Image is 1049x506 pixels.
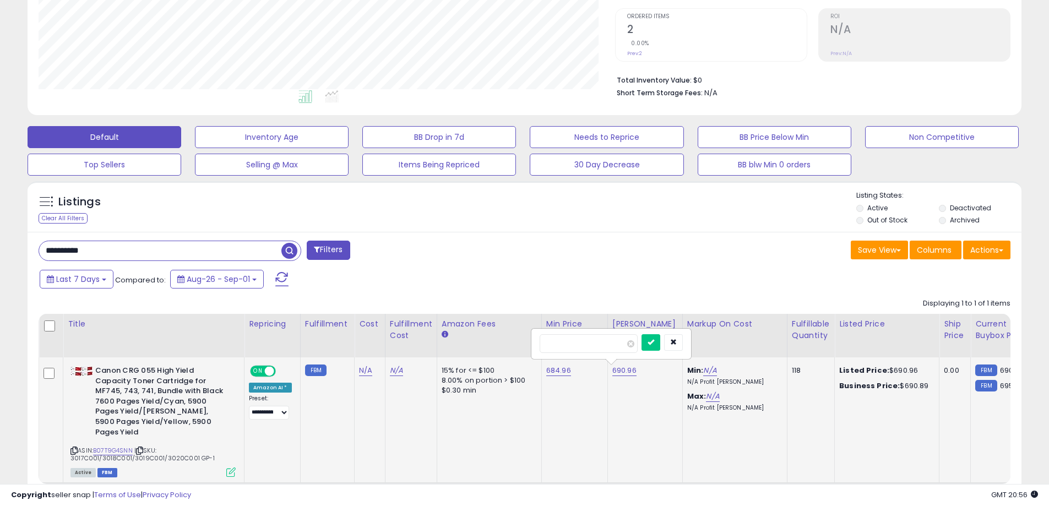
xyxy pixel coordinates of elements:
[442,318,537,330] div: Amazon Fees
[58,194,101,210] h5: Listings
[359,365,372,376] a: N/A
[792,318,830,341] div: Fulfillable Quantity
[70,446,215,463] span: | SKU: 3017C001/3018C001/3019C001/3020C001 GP-1
[1000,365,1024,376] span: 690.96
[11,490,191,500] div: seller snap | |
[867,215,907,225] label: Out of Stock
[975,364,997,376] small: FBM
[698,126,851,148] button: BB Price Below Min
[249,395,292,420] div: Preset:
[617,73,1002,86] li: $0
[687,365,704,376] b: Min:
[68,318,240,330] div: Title
[944,318,966,341] div: Ship Price
[839,318,934,330] div: Listed Price
[851,241,908,259] button: Save View
[704,88,718,98] span: N/A
[865,126,1019,148] button: Non Competitive
[187,274,250,285] span: Aug-26 - Sep-01
[703,365,716,376] a: N/A
[362,154,516,176] button: Items Being Repriced
[975,380,997,391] small: FBM
[39,213,88,224] div: Clear All Filters
[1000,380,1024,391] span: 695.89
[93,446,133,455] a: B07T9G4SNN
[687,404,779,412] p: N/A Profit [PERSON_NAME]
[97,468,117,477] span: FBM
[530,126,683,148] button: Needs to Reprice
[359,318,381,330] div: Cost
[792,366,826,376] div: 118
[70,468,96,477] span: All listings currently available for purchase on Amazon
[830,23,1010,38] h2: N/A
[627,39,649,47] small: 0.00%
[975,318,1032,341] div: Current Buybox Price
[307,241,350,260] button: Filters
[170,270,264,289] button: Aug-26 - Sep-01
[390,365,403,376] a: N/A
[28,126,181,148] button: Default
[627,50,642,57] small: Prev: 2
[442,366,533,376] div: 15% for <= $100
[682,314,787,357] th: The percentage added to the cost of goods (COGS) that forms the calculator for Min & Max prices.
[11,489,51,500] strong: Copyright
[917,244,952,255] span: Columns
[991,489,1038,500] span: 2025-09-9 20:56 GMT
[950,203,991,213] label: Deactivated
[546,318,603,330] div: Min Price
[923,298,1010,309] div: Displaying 1 to 1 of 1 items
[251,367,265,376] span: ON
[910,241,961,259] button: Columns
[687,391,706,401] b: Max:
[944,366,962,376] div: 0.00
[143,489,191,500] a: Privacy Policy
[856,191,1021,201] p: Listing States:
[839,365,889,376] b: Listed Price:
[706,391,719,402] a: N/A
[627,23,807,38] h2: 2
[274,367,292,376] span: OFF
[249,383,292,393] div: Amazon AI *
[305,364,327,376] small: FBM
[28,154,181,176] button: Top Sellers
[698,154,851,176] button: BB blw Min 0 orders
[95,366,229,440] b: Canon CRG 055 High Yield Capacity Toner Cartridge for MF745, 743, 741, Bundle with Black 7600 Pag...
[94,489,141,500] a: Terms of Use
[70,366,93,376] img: 41S3g6lQ7sL._SL40_.jpg
[839,380,900,391] b: Business Price:
[612,365,637,376] a: 690.96
[390,318,432,341] div: Fulfillment Cost
[617,75,692,85] b: Total Inventory Value:
[687,378,779,386] p: N/A Profit [PERSON_NAME]
[442,376,533,385] div: 8.00% on portion > $100
[839,366,931,376] div: $690.96
[612,318,678,330] div: [PERSON_NAME]
[839,381,931,391] div: $690.89
[617,88,703,97] b: Short Term Storage Fees:
[195,126,349,148] button: Inventory Age
[867,203,888,213] label: Active
[362,126,516,148] button: BB Drop in 7d
[963,241,1010,259] button: Actions
[40,270,113,289] button: Last 7 Days
[195,154,349,176] button: Selling @ Max
[115,275,166,285] span: Compared to:
[950,215,980,225] label: Archived
[56,274,100,285] span: Last 7 Days
[442,385,533,395] div: $0.30 min
[627,14,807,20] span: Ordered Items
[442,330,448,340] small: Amazon Fees.
[530,154,683,176] button: 30 Day Decrease
[830,14,1010,20] span: ROI
[249,318,296,330] div: Repricing
[687,318,782,330] div: Markup on Cost
[546,365,571,376] a: 684.96
[830,50,852,57] small: Prev: N/A
[305,318,350,330] div: Fulfillment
